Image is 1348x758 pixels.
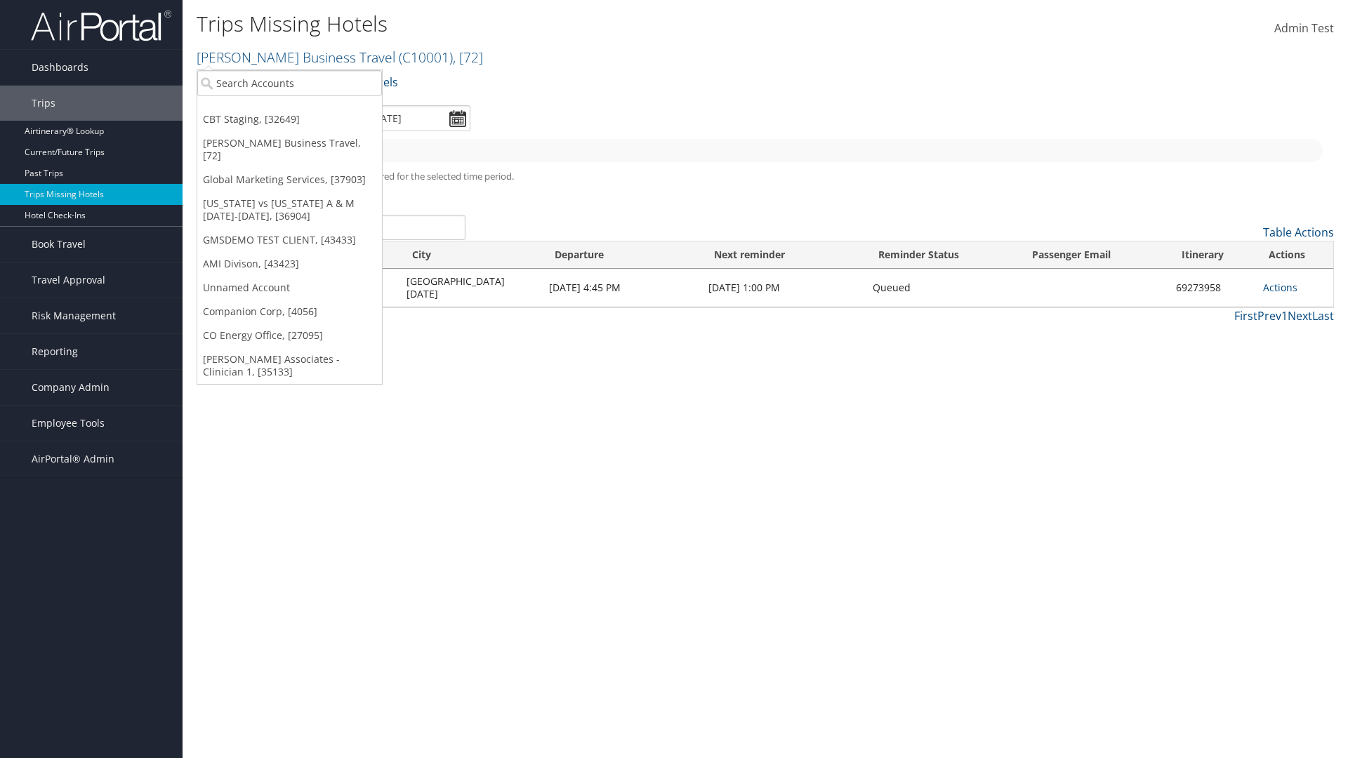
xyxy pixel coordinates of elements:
[197,48,483,67] a: [PERSON_NAME] Business Travel
[197,276,382,300] a: Unnamed Account
[197,324,382,347] a: CO Energy Office, [27095]
[701,269,866,307] td: [DATE] 1:00 PM
[453,48,483,67] span: , [ 72 ]
[197,347,382,384] a: [PERSON_NAME] Associates - Clinician 1, [35133]
[399,241,542,269] th: City: activate to sort column ascending
[197,9,955,39] h1: Trips Missing Hotels
[1312,308,1334,324] a: Last
[197,228,382,252] a: GMSDEMO TEST CLIENT, [43433]
[197,300,382,324] a: Companion Corp, [4056]
[701,241,866,269] th: Next reminder
[1274,20,1334,36] span: Admin Test
[32,441,114,477] span: AirPortal® Admin
[207,170,1323,183] h5: * progress bar represents overnights covered for the selected time period.
[32,50,88,85] span: Dashboards
[542,241,701,269] th: Departure: activate to sort column ascending
[1169,269,1255,307] td: 69273958
[32,262,105,298] span: Travel Approval
[1234,308,1257,324] a: First
[866,269,1019,307] td: Queued
[1256,241,1333,269] th: Actions
[32,227,86,262] span: Book Travel
[197,131,382,168] a: [PERSON_NAME] Business Travel, [72]
[32,406,105,441] span: Employee Tools
[32,298,116,333] span: Risk Management
[1263,281,1297,294] a: Actions
[1281,308,1288,324] a: 1
[1274,7,1334,51] a: Admin Test
[197,74,955,92] p: Filter:
[1169,241,1255,269] th: Itinerary
[1257,308,1281,324] a: Prev
[32,370,110,405] span: Company Admin
[197,168,382,192] a: Global Marketing Services, [37903]
[32,334,78,369] span: Reporting
[197,70,382,96] input: Search Accounts
[399,269,542,307] td: [GEOGRAPHIC_DATA][DATE]
[1019,241,1169,269] th: Passenger Email: activate to sort column ascending
[32,86,55,121] span: Trips
[323,105,470,131] input: [DATE] - [DATE]
[31,9,171,42] img: airportal-logo.png
[197,107,382,131] a: CBT Staging, [32649]
[866,241,1019,269] th: Reminder Status
[399,48,453,67] span: ( C10001 )
[1263,225,1334,240] a: Table Actions
[542,269,701,307] td: [DATE] 4:45 PM
[197,192,382,228] a: [US_STATE] vs [US_STATE] A & M [DATE]-[DATE], [36904]
[197,252,382,276] a: AMI Divison, [43423]
[1288,308,1312,324] a: Next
